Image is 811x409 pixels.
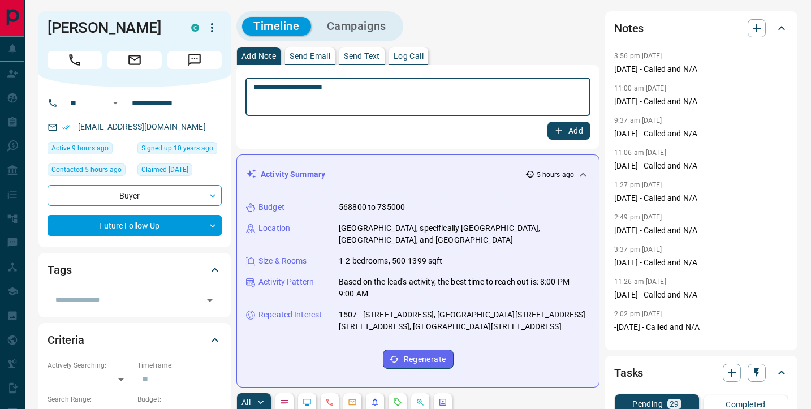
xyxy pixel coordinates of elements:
p: 3:56 pm [DATE] [614,52,662,60]
div: Thu Dec 16 2021 [137,163,222,179]
p: Actively Searching: [48,360,132,371]
p: 11:06 am [DATE] [614,149,666,157]
svg: Calls [325,398,334,407]
p: Size & Rooms [258,255,307,267]
div: Notes [614,15,788,42]
div: Activity Summary5 hours ago [246,164,590,185]
p: [DATE] - Called and N/A [614,128,788,140]
div: Tasks [614,359,788,386]
button: Open [202,292,218,308]
p: 29 [670,400,679,408]
p: Repeated Interest [258,309,322,321]
p: -[DATE] - Called and N/A [614,321,788,333]
h1: [PERSON_NAME] [48,19,174,37]
p: 11:00 am [DATE] [614,84,666,92]
span: Contacted 5 hours ago [51,164,122,175]
svg: Opportunities [416,398,425,407]
svg: Requests [393,398,402,407]
h2: Criteria [48,331,84,349]
button: Timeline [242,17,311,36]
div: Criteria [48,326,222,354]
svg: Lead Browsing Activity [303,398,312,407]
div: condos.ca [191,24,199,32]
svg: Notes [280,398,289,407]
span: Claimed [DATE] [141,164,188,175]
p: Send Email [290,52,330,60]
div: Wed Aug 13 2025 [48,163,132,179]
p: Send Text [344,52,380,60]
p: All [241,398,251,406]
div: Mon Jun 29 2015 [137,142,222,158]
p: 568800 to 735000 [339,201,405,213]
p: Activity Pattern [258,276,314,288]
p: 2:02 pm [DATE] [614,310,662,318]
button: Add [547,122,590,140]
p: 2:49 pm [DATE] [614,213,662,221]
p: [DATE] - Called and N/A [614,96,788,107]
p: Log Call [394,52,424,60]
span: Call [48,51,102,69]
svg: Listing Alerts [370,398,379,407]
p: Add Note [241,52,276,60]
p: 1507 - [STREET_ADDRESS], [GEOGRAPHIC_DATA][STREET_ADDRESS][STREET_ADDRESS], [GEOGRAPHIC_DATA][STR... [339,309,590,333]
button: Campaigns [316,17,398,36]
a: [EMAIL_ADDRESS][DOMAIN_NAME] [78,122,206,131]
p: 9:37 am [DATE] [614,117,662,124]
p: [GEOGRAPHIC_DATA], specifically [GEOGRAPHIC_DATA], [GEOGRAPHIC_DATA], and [GEOGRAPHIC_DATA] [339,222,590,246]
p: [DATE] - Called and N/A [614,289,788,301]
h2: Tags [48,261,71,279]
h2: Tasks [614,364,643,382]
div: Tags [48,256,222,283]
p: Pending [632,400,663,408]
p: 1-2 bedrooms, 500-1399 sqft [339,255,443,267]
button: Open [109,96,122,110]
button: Regenerate [383,350,454,369]
p: Completed [726,401,766,408]
div: Buyer [48,185,222,206]
div: Future Follow Up [48,215,222,236]
p: 3:37 pm [DATE] [614,246,662,253]
span: Signed up 10 years ago [141,143,213,154]
p: [DATE] - Called and N/A [614,160,788,172]
p: 9:56 am [DATE] [614,342,662,350]
span: Message [167,51,222,69]
p: 11:26 am [DATE] [614,278,666,286]
p: Activity Summary [261,169,325,180]
span: Email [107,51,162,69]
p: Timeframe: [137,360,222,371]
p: [DATE] - Called and N/A [614,225,788,236]
p: [DATE] - Called and N/A [614,192,788,204]
p: Budget [258,201,284,213]
svg: Agent Actions [438,398,447,407]
svg: Email Verified [62,123,70,131]
svg: Emails [348,398,357,407]
p: 5 hours ago [537,170,574,180]
p: [DATE] - Called and N/A [614,257,788,269]
p: Budget: [137,394,222,404]
p: 1:27 pm [DATE] [614,181,662,189]
p: Based on the lead's activity, the best time to reach out is: 8:00 PM - 9:00 AM [339,276,590,300]
span: Active 9 hours ago [51,143,109,154]
p: [DATE] - Called and N/A [614,63,788,75]
div: Wed Aug 13 2025 [48,142,132,158]
h2: Notes [614,19,644,37]
p: Search Range: [48,394,132,404]
p: Location [258,222,290,234]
